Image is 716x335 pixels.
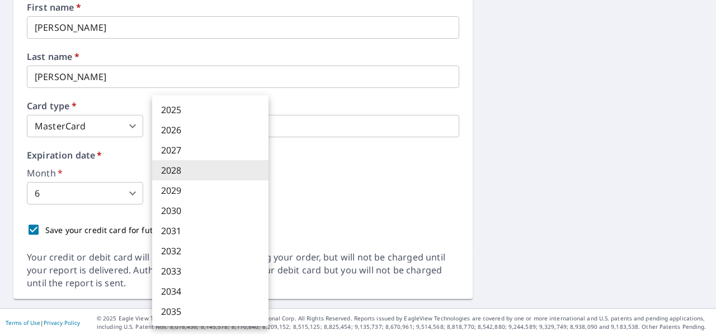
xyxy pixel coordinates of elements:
li: 2025 [152,100,268,120]
li: 2030 [152,201,268,221]
li: 2031 [152,221,268,241]
li: 2033 [152,261,268,281]
li: 2035 [152,301,268,322]
li: 2029 [152,180,268,201]
li: 2027 [152,140,268,160]
li: 2032 [152,241,268,261]
li: 2034 [152,281,268,301]
li: 2028 [152,160,268,180]
li: 2026 [152,120,268,140]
